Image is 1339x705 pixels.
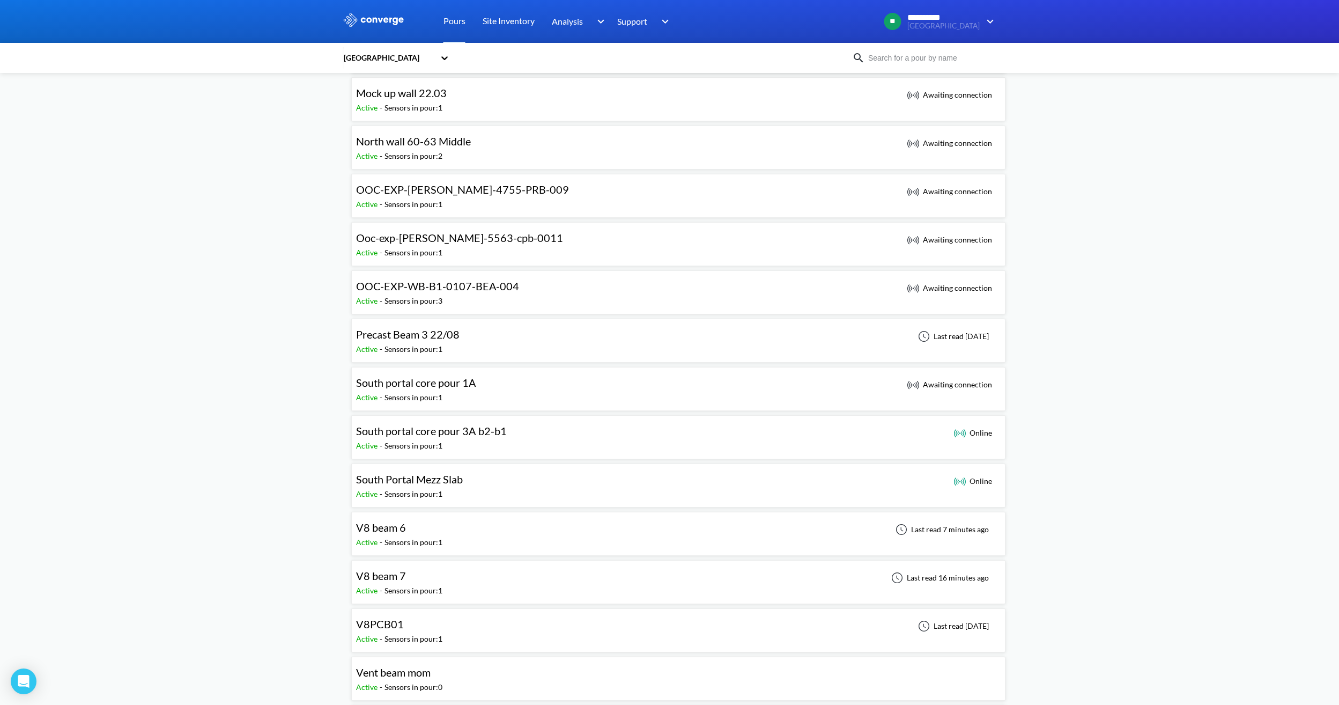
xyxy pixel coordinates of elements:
div: Sensors in pour: 1 [384,392,442,403]
div: Awaiting connection [907,282,992,295]
span: V8 beam 6 [356,521,406,534]
div: Sensors in pour: 1 [384,585,442,597]
span: - [380,586,384,595]
img: awaiting_connection_icon.svg [907,185,920,198]
div: Sensors in pour: 1 [384,247,442,259]
span: Active [356,538,380,547]
a: Precast Beam 3 22/08Active-Sensors in pour:1Last read [DATE] [351,331,1005,340]
a: South portal core pour 1AActive-Sensors in pour:1 Awaiting connection [351,379,1005,388]
span: Active [356,200,380,209]
span: Active [356,344,380,354]
span: - [380,682,384,692]
a: OOC-EXP-[PERSON_NAME]-4755-PRB-009Active-Sensors in pour:1 Awaiting connection [351,186,1005,195]
img: awaiting_connection_icon.svg [907,282,920,295]
div: Sensors in pour: 1 [384,440,442,452]
span: Active [356,248,380,257]
div: Sensors in pour: 2 [384,150,442,162]
span: Ooc-exp-[PERSON_NAME]-5563-cpb-0011 [356,231,563,244]
a: North wall 60-63 MiddleActive-Sensors in pour:2 Awaiting connection [351,138,1005,147]
input: Search for a pour by name [865,52,995,64]
img: downArrow.svg [590,15,607,28]
a: Ooc-exp-[PERSON_NAME]-5563-cpb-0011Active-Sensors in pour:1 Awaiting connection [351,234,1005,244]
div: Awaiting connection [907,378,992,391]
span: - [380,151,384,160]
span: - [380,200,384,209]
span: - [380,393,384,402]
span: - [380,489,384,498]
span: - [380,344,384,354]
a: Mock up wall 22.03Active-Sensors in pour:1 Awaiting connection [351,90,1005,99]
span: - [380,538,384,547]
div: Sensors in pour: 1 [384,343,442,355]
a: V8 beam 6Active-Sensors in pour:1Last read 7 minutes ago [351,524,1005,533]
span: - [380,296,384,305]
span: Active [356,682,380,692]
div: Open Intercom Messenger [11,669,36,694]
span: - [380,103,384,112]
img: online_icon.svg [953,475,966,488]
span: OOC-EXP-[PERSON_NAME]-4755-PRB-009 [356,183,569,196]
div: Sensors in pour: 1 [384,102,442,114]
div: Last read [DATE] [912,330,992,343]
span: Active [356,296,380,305]
span: OOC-EXP-WB-B1-0107-BEA-004 [356,280,519,292]
span: Active [356,151,380,160]
div: Sensors in pour: 3 [384,295,442,307]
div: Last read [DATE] [912,620,992,633]
span: Active [356,634,380,643]
div: Online [953,427,992,439]
span: [GEOGRAPHIC_DATA] [907,22,980,30]
span: Active [356,103,380,112]
span: South portal core pour 1A [356,376,476,389]
span: Active [356,586,380,595]
img: awaiting_connection_icon.svg [907,137,920,150]
img: icon-search.svg [852,52,865,64]
a: V8PCB01Active-Sensors in pour:1Last read [DATE] [351,621,1005,630]
div: Last read 16 minutes ago [885,571,992,584]
div: Awaiting connection [907,233,992,246]
div: Last read 7 minutes ago [890,523,992,536]
div: Awaiting connection [907,89,992,101]
div: Sensors in pour: 0 [384,681,442,693]
a: V8 beam 7Active-Sensors in pour:1Last read 16 minutes ago [351,572,1005,582]
span: South portal core pour 3A b2-b1 [356,424,507,437]
div: Online [953,475,992,488]
img: logo_ewhite.svg [343,13,405,27]
span: Active [356,441,380,450]
img: online_icon.svg [953,427,966,439]
div: Awaiting connection [907,137,992,150]
span: North wall 60-63 Middle [356,135,471,148]
a: Vent beam momActive-Sensors in pour:0 [351,669,1005,678]
span: - [380,248,384,257]
div: Awaiting connection [907,185,992,198]
a: OOC-EXP-WB-B1-0107-BEA-004Active-Sensors in pour:3 Awaiting connection [351,283,1005,292]
span: Analysis [552,14,583,28]
div: [GEOGRAPHIC_DATA] [343,52,435,64]
span: - [380,634,384,643]
img: downArrow.svg [655,15,672,28]
span: Precast Beam 3 22/08 [356,328,460,341]
span: - [380,441,384,450]
img: downArrow.svg [980,15,997,28]
span: Vent beam mom [356,666,431,679]
span: V8 beam 7 [356,569,406,582]
a: South Portal Mezz SlabActive-Sensors in pour:1 Online [351,476,1005,485]
span: Active [356,393,380,402]
img: awaiting_connection_icon.svg [907,233,920,246]
div: Sensors in pour: 1 [384,199,442,210]
span: South Portal Mezz Slab [356,473,463,486]
a: South portal core pour 3A b2-b1Active-Sensors in pour:1 Online [351,428,1005,437]
div: Sensors in pour: 1 [384,537,442,548]
img: awaiting_connection_icon.svg [907,378,920,391]
div: Sensors in pour: 1 [384,488,442,500]
div: Sensors in pour: 1 [384,633,442,645]
span: Mock up wall 22.03 [356,86,447,99]
img: awaiting_connection_icon.svg [907,89,920,101]
span: Active [356,489,380,498]
span: Support [617,14,647,28]
span: V8PCB01 [356,618,404,630]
